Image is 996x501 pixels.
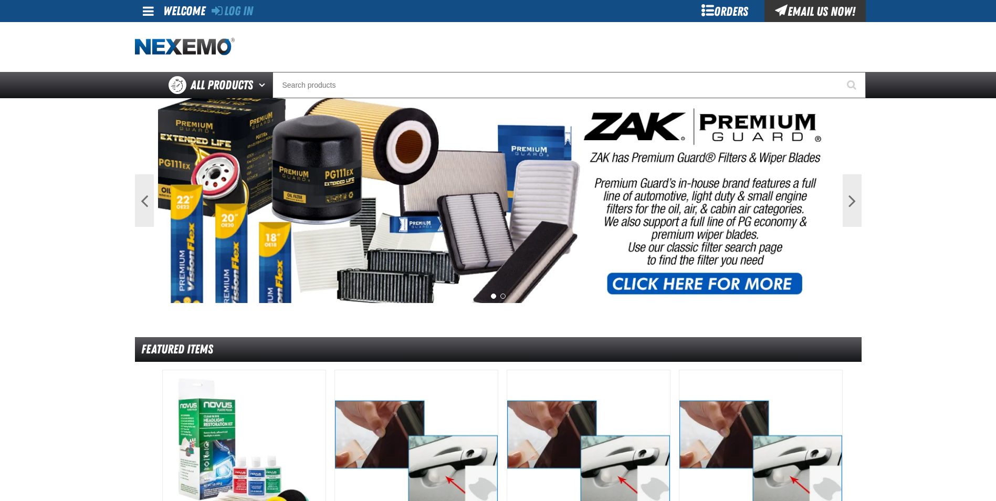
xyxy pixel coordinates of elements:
button: Start Searching [840,72,866,98]
button: 2 of 2 [500,294,506,299]
button: Previous [135,174,154,227]
button: Next [843,174,862,227]
span: All Products [191,76,253,95]
input: Search [272,72,866,98]
button: 1 of 2 [491,294,496,299]
img: PG Filters & Wipers [158,98,838,303]
button: Open All Products pages [255,72,272,98]
a: Log In [212,4,253,18]
img: Nexemo logo [135,38,235,56]
div: Featured Items [135,337,862,362]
